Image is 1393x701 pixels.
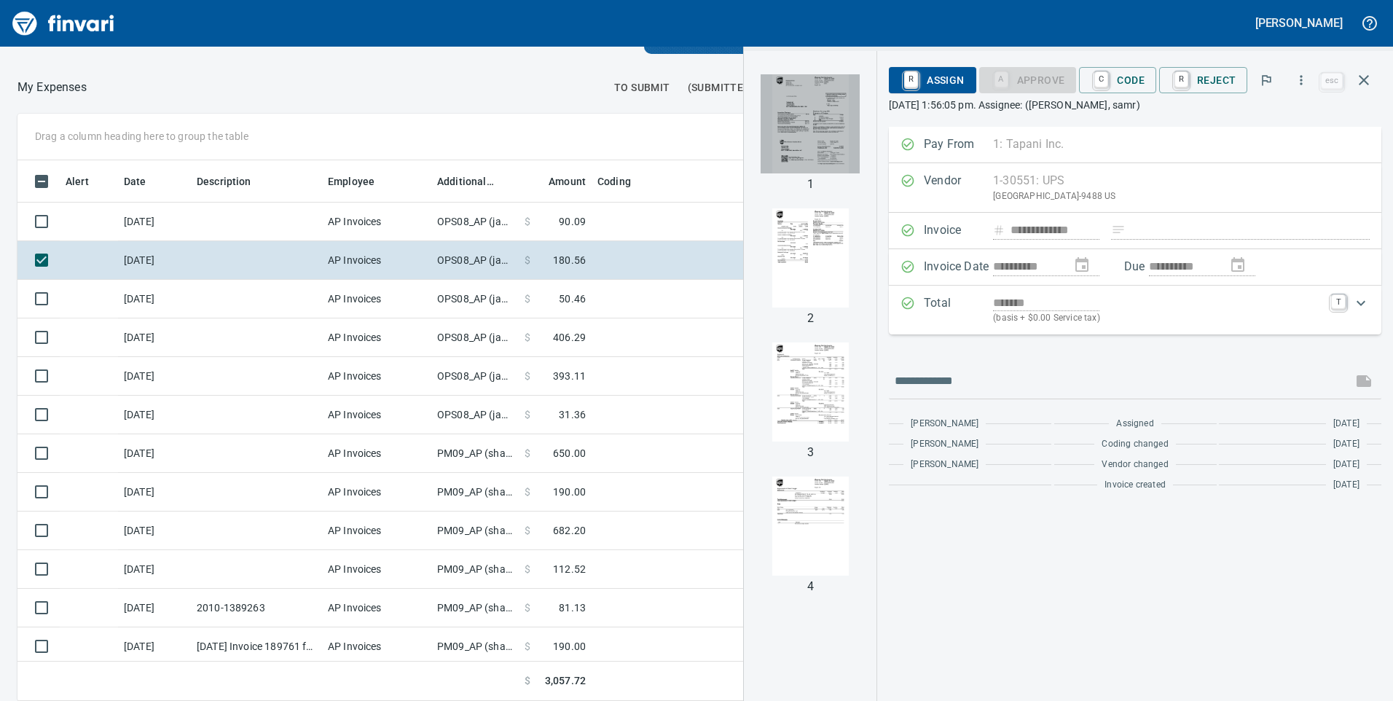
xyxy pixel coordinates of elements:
[17,79,87,96] p: My Expenses
[1331,294,1346,309] a: T
[911,458,978,472] span: [PERSON_NAME]
[761,208,860,308] img: Page 2
[549,173,586,190] span: Amount
[1159,67,1247,93] button: RReject
[328,173,374,190] span: Employee
[807,176,814,193] p: 1
[1252,12,1346,34] button: [PERSON_NAME]
[761,74,860,173] img: Page 1
[124,173,146,190] span: Date
[197,173,251,190] span: Description
[1116,417,1153,431] span: Assigned
[1321,73,1343,89] a: esc
[900,68,964,93] span: Assign
[322,550,431,589] td: AP Invoices
[322,627,431,666] td: AP Invoices
[437,173,513,190] span: Additional Reviewer
[431,241,519,280] td: OPS08_AP (janettep, samr)
[437,173,494,190] span: Additional Reviewer
[807,444,814,461] p: 3
[559,214,586,229] span: 90.09
[118,589,191,627] td: [DATE]
[1333,417,1359,431] span: [DATE]
[118,627,191,666] td: [DATE]
[1104,478,1166,493] span: Invoice created
[525,485,530,499] span: $
[118,396,191,434] td: [DATE]
[597,173,650,190] span: Coding
[431,318,519,357] td: OPS08_AP (janettep, samr)
[525,291,530,306] span: $
[889,98,1381,112] p: [DATE] 1:56:05 pm. Assignee: ([PERSON_NAME], samr)
[1250,64,1282,96] button: Flag
[1094,71,1108,87] a: C
[322,280,431,318] td: AP Invoices
[1102,437,1168,452] span: Coding changed
[525,639,530,654] span: $
[525,330,530,345] span: $
[911,417,978,431] span: [PERSON_NAME]
[118,280,191,318] td: [DATE]
[322,357,431,396] td: AP Invoices
[191,627,322,666] td: [DATE] Invoice 189761 from [PERSON_NAME] Aggressive Enterprises Inc. (1-22812)
[191,589,322,627] td: 2010-1389263
[1091,68,1145,93] span: Code
[322,396,431,434] td: AP Invoices
[525,600,530,615] span: $
[553,485,586,499] span: 190.00
[1333,478,1359,493] span: [DATE]
[322,589,431,627] td: AP Invoices
[553,446,586,461] span: 650.00
[1333,437,1359,452] span: [DATE]
[118,512,191,550] td: [DATE]
[431,203,519,241] td: OPS08_AP (janettep, samr)
[431,280,519,318] td: OPS08_AP (janettep, samr)
[525,407,530,422] span: $
[559,291,586,306] span: 50.46
[1102,458,1168,472] span: Vendor changed
[553,253,586,267] span: 180.56
[322,241,431,280] td: AP Invoices
[911,437,978,452] span: [PERSON_NAME]
[525,523,530,538] span: $
[431,434,519,473] td: PM09_AP (shanet)
[525,369,530,383] span: $
[1171,68,1236,93] span: Reject
[1285,64,1317,96] button: More
[688,79,754,97] span: (Submitted)
[118,434,191,473] td: [DATE]
[553,330,586,345] span: 406.29
[118,550,191,589] td: [DATE]
[118,203,191,241] td: [DATE]
[525,253,530,267] span: $
[807,578,814,595] p: 4
[525,214,530,229] span: $
[66,173,89,190] span: Alert
[525,673,530,689] span: $
[993,311,1322,326] p: (basis + $0.00 Service tax)
[525,446,530,461] span: $
[1333,458,1359,472] span: [DATE]
[431,357,519,396] td: OPS08_AP (janettep, samr)
[9,6,118,41] a: Finvari
[889,286,1381,334] div: Expand
[322,512,431,550] td: AP Invoices
[431,550,519,589] td: PM09_AP (shanet)
[431,627,519,666] td: PM09_AP (shanet)
[1346,364,1381,399] span: This records your message into the invoice and notifies anyone mentioned
[431,396,519,434] td: OPS08_AP (janettep, samr)
[124,173,165,190] span: Date
[904,71,918,87] a: R
[1174,71,1188,87] a: R
[322,473,431,512] td: AP Invoices
[197,173,270,190] span: Description
[431,473,519,512] td: PM09_AP (shanet)
[924,294,993,326] p: Total
[118,318,191,357] td: [DATE]
[322,434,431,473] td: AP Invoices
[1317,63,1381,98] span: Close invoice
[530,173,586,190] span: Amount
[17,79,87,96] nav: breadcrumb
[322,318,431,357] td: AP Invoices
[66,173,108,190] span: Alert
